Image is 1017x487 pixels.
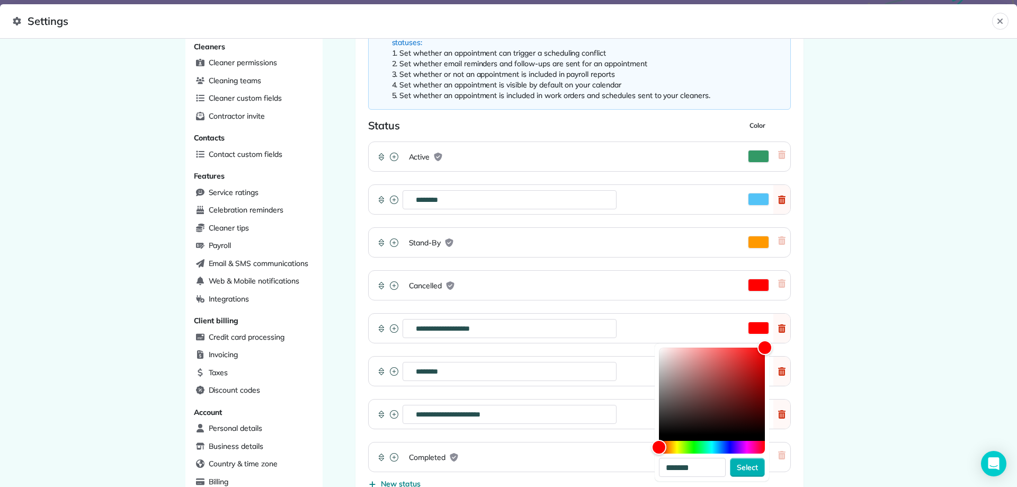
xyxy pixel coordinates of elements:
div: This is where you can create and edit statuses. Statuses can be used to help you better organize ... [392,16,782,101]
div: ActiveActivate Color Picker [368,141,791,172]
a: Contact custom fields [192,147,316,163]
a: Discount codes [192,383,316,399]
span: Cleaning teams [209,75,261,86]
span: Credit card processing [209,332,284,342]
span: Completed [409,452,446,463]
div: Activate Color PickerColor Picker [368,313,791,343]
a: Cleaner tips [192,220,316,236]
div: Stand-ByActivate Color Picker [368,227,791,258]
span: Taxes [209,367,228,378]
a: Personal details [192,421,316,437]
a: Celebration reminders [192,202,316,218]
a: Business details [192,439,316,455]
a: Country & time zone [192,456,316,472]
span: Invoicing [209,349,238,360]
span: Features [194,171,225,181]
span: Personal details [209,423,262,433]
li: Set whether an appointment is visible by default on your calendar [392,79,782,90]
div: Open Intercom Messenger [981,451,1006,476]
span: Service ratings [209,187,258,198]
li: Set whether an appointment is included in work orders and schedules sent to your cleaners. [392,90,782,101]
button: Select [730,458,765,477]
li: Set whether or not an appointment is included in payroll reports [392,69,782,79]
input: Hex Color Input [659,458,726,477]
div: Hue [659,441,765,454]
span: Billing [209,476,229,487]
div: Color Picker [655,343,769,481]
button: Activate Color Picker [748,279,769,291]
span: Contact custom fields [209,149,282,160]
span: Contacts [194,133,225,143]
span: Celebration reminders [209,205,283,215]
div: CancelledActivate Color Picker [368,270,791,300]
span: Cleaner permissions [209,57,277,68]
span: Cleaner custom fields [209,93,282,103]
span: Contractor invite [209,111,265,121]
span: Discount codes [209,385,260,395]
div: Activate Color Picker [368,184,791,215]
button: Activate Color Picker [748,150,769,163]
button: Close [992,13,1009,30]
div: CompletedActivate Color Picker [368,442,791,472]
li: Set whether email reminders and follow-ups are sent for an appointment [392,58,782,69]
a: Invoicing [192,347,316,363]
button: Activate Color Picker [748,193,769,206]
a: Cleaning teams [192,73,316,89]
a: Contractor invite [192,109,316,125]
span: Email & SMS communications [209,258,308,269]
span: Settings [13,13,992,30]
span: Cleaner tips [209,223,249,233]
div: Activate Color Picker [368,356,791,386]
li: Set whether an appointment can trigger a scheduling conflict [392,48,782,58]
a: Credit card processing [192,330,316,346]
a: Service ratings [192,185,316,201]
span: Active [409,152,430,162]
span: Cleaners [194,42,226,51]
div: Activate Color Picker [368,399,791,429]
a: Taxes [192,365,316,381]
span: Stand-By [409,237,441,248]
button: Activate Color Picker [748,322,769,334]
a: Cleaner permissions [192,55,316,71]
h1: Status [368,118,400,133]
span: Web & Mobile notifications [209,276,299,286]
a: Payroll [192,238,316,254]
span: Account [194,408,222,417]
div: Color [659,348,765,435]
a: Cleaner custom fields [192,91,316,107]
a: Web & Mobile notifications [192,273,316,289]
span: Cancelled [409,280,442,291]
h1: Color [750,121,765,130]
span: Country & time zone [209,458,278,469]
span: Client billing [194,316,238,325]
button: Activate Color Picker [748,236,769,249]
a: Email & SMS communications [192,256,316,272]
span: Payroll [209,240,231,251]
span: Select [737,462,758,473]
span: Business details [209,441,263,451]
a: Integrations [192,291,316,307]
span: Integrations [209,294,249,304]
